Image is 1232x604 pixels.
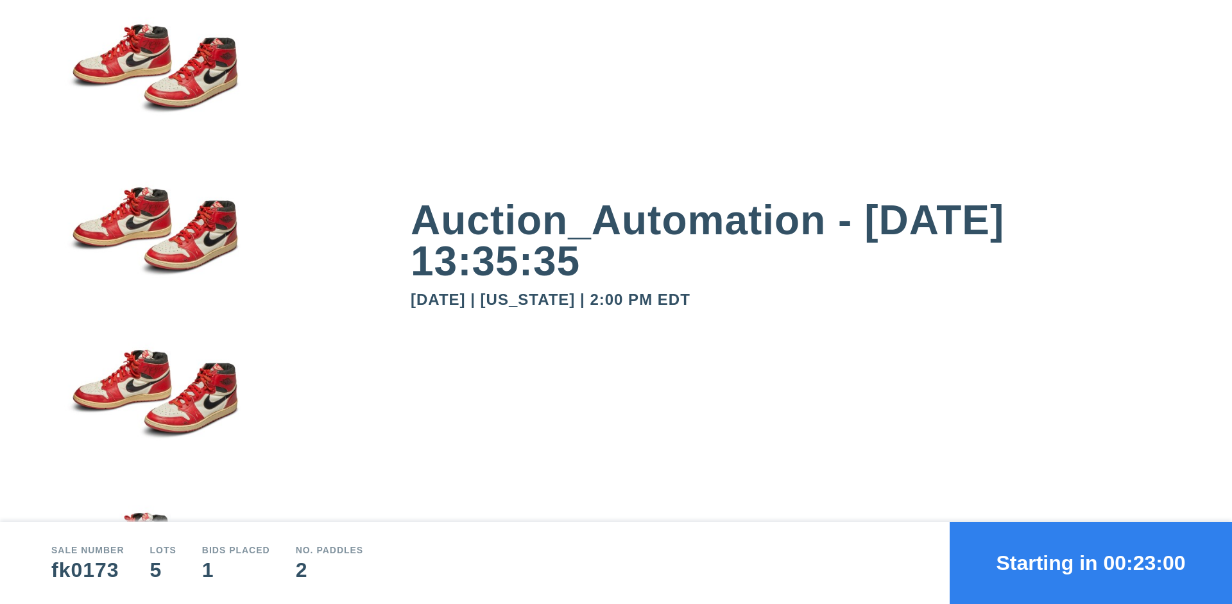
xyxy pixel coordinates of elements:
div: Bids Placed [202,546,270,555]
div: 5 [150,560,176,580]
div: 2 [296,560,364,580]
div: No. Paddles [296,546,364,555]
img: small [51,1,257,164]
div: fk0173 [51,560,124,580]
div: Sale number [51,546,124,555]
button: Starting in 00:23:00 [950,522,1232,604]
div: 1 [202,560,270,580]
div: Auction_Automation - [DATE] 13:35:35 [411,200,1181,282]
div: [DATE] | [US_STATE] | 2:00 PM EDT [411,292,1181,307]
img: small [51,327,257,490]
div: Lots [150,546,176,555]
img: small [51,164,257,327]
